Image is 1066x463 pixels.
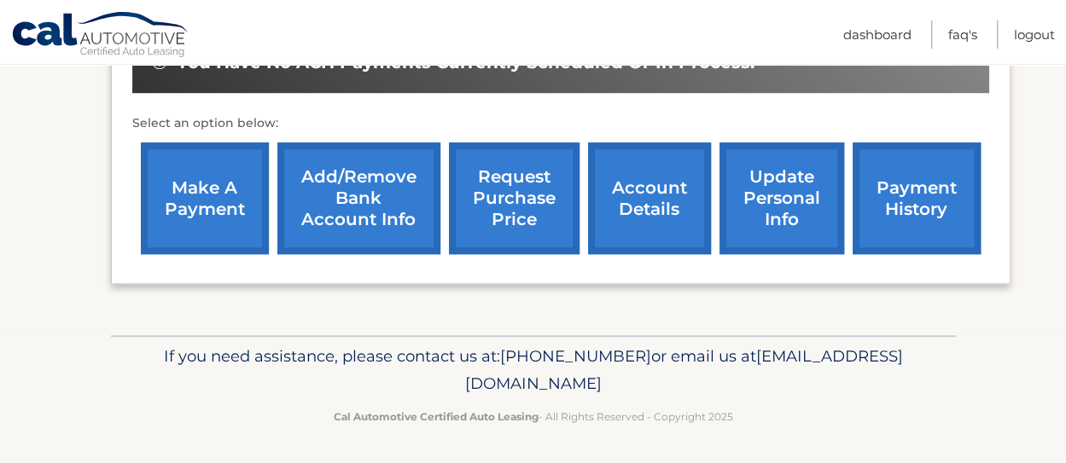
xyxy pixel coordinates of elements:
[1014,20,1055,49] a: Logout
[122,343,945,397] p: If you need assistance, please contact us at: or email us at
[853,142,981,254] a: payment history
[719,142,844,254] a: update personal info
[11,11,190,61] a: Cal Automotive
[132,113,989,134] p: Select an option below:
[449,142,580,254] a: request purchase price
[334,410,539,423] strong: Cal Automotive Certified Auto Leasing
[500,346,651,366] span: [PHONE_NUMBER]
[141,142,269,254] a: make a payment
[843,20,912,49] a: Dashboard
[588,142,711,254] a: account details
[122,408,945,425] p: - All Rights Reserved - Copyright 2025
[948,20,977,49] a: FAQ's
[465,346,903,393] span: [EMAIL_ADDRESS][DOMAIN_NAME]
[277,142,440,254] a: Add/Remove bank account info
